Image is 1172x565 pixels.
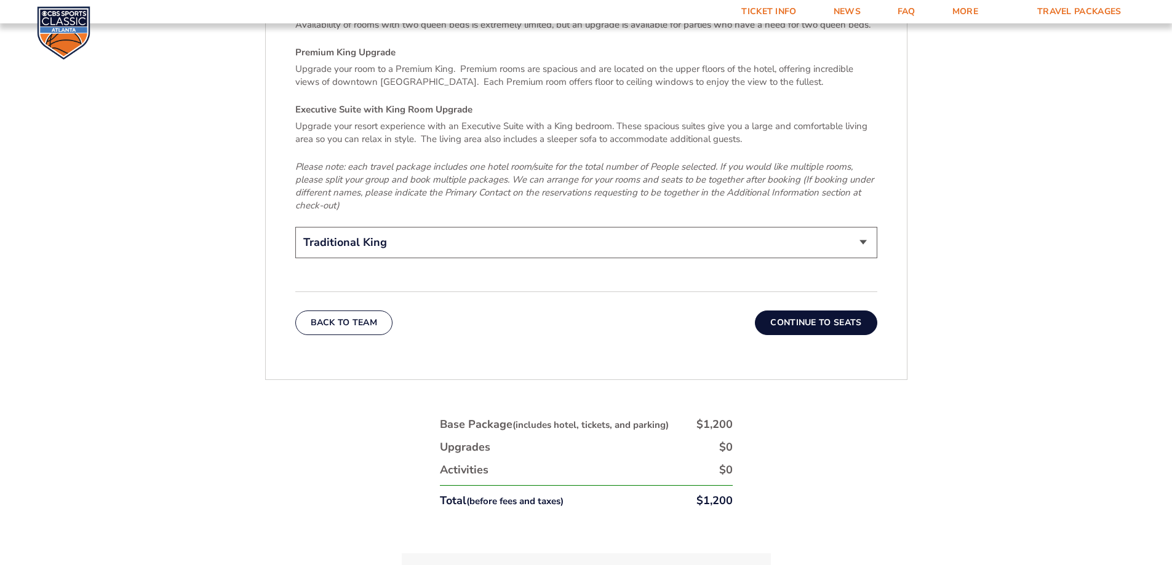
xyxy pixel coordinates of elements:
div: Base Package [440,417,669,432]
div: Upgrades [440,440,490,455]
p: Upgrade your resort experience with an Executive Suite with a King bedroom. These spacious suites... [295,120,877,146]
button: Back To Team [295,310,393,335]
em: Please note: each travel package includes one hotel room/suite for the total number of People sel... [295,160,874,211]
div: $0 [719,462,733,478]
p: Upgrade your room to a Premium King. Premium rooms are spacious and are located on the upper floo... [295,63,877,89]
button: Continue To Seats [755,310,877,335]
div: Activities [440,462,488,478]
h4: Executive Suite with King Room Upgrade [295,103,877,116]
small: (includes hotel, tickets, and parking) [512,419,669,431]
h4: Premium King Upgrade [295,46,877,59]
div: $1,200 [696,417,733,432]
p: Availability of rooms with two queen beds is extremely limited, but an upgrade is available for p... [295,18,877,31]
img: CBS Sports Classic [37,6,90,60]
div: $0 [719,440,733,455]
small: (before fees and taxes) [466,495,564,507]
div: $1,200 [696,493,733,508]
div: Total [440,493,564,508]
